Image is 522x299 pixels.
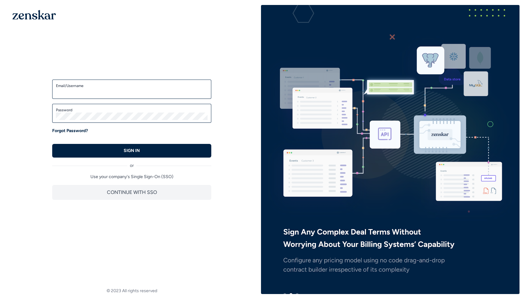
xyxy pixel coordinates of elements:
button: SIGN IN [52,144,211,158]
div: or [52,158,211,169]
button: CONTINUE WITH SSO [52,185,211,200]
p: Use your company's Single Sign-On (SSO) [52,174,211,180]
a: Forgot Password? [52,128,88,134]
footer: © 2023 All rights reserved [2,288,261,294]
label: Email/Username [56,83,208,88]
p: SIGN IN [124,148,140,154]
label: Password [56,108,208,113]
img: 1OGAJ2xQqyY4LXKgY66KYq0eOWRCkrZdAb3gUhuVAqdWPZE9SRJmCz+oDMSn4zDLXe31Ii730ItAGKgCKgCCgCikA4Av8PJUP... [12,10,56,20]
